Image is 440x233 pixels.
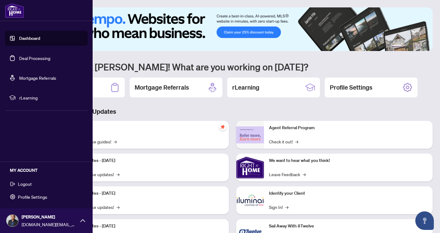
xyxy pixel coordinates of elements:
[236,126,264,143] img: Agent Referral Program
[269,171,306,178] a: Leave Feedback→
[5,192,88,202] button: Profile Settings
[269,190,428,197] p: Identify your Client
[269,138,298,145] a: Check it out!→
[22,221,77,228] span: [DOMAIN_NAME][EMAIL_ADDRESS][DOMAIN_NAME]
[65,157,224,164] p: Platform Updates - [DATE]
[135,83,189,92] h2: Mortgage Referrals
[19,94,83,101] span: rLearning
[330,83,372,92] h2: Profile Settings
[269,223,428,230] p: Sail Away With 8Twelve
[65,190,224,197] p: Platform Updates - [DATE]
[419,45,421,47] button: 5
[232,83,259,92] h2: rLearning
[5,3,24,18] img: logo
[19,36,40,41] a: Dashboard
[32,107,433,116] h3: Brokerage & Industry Updates
[22,214,77,220] span: [PERSON_NAME]
[236,154,264,181] img: We want to hear what you think!
[303,171,306,178] span: →
[392,45,402,47] button: 1
[269,157,428,164] p: We want to hear what you think!
[10,167,88,174] h5: MY ACCOUNT
[65,125,224,131] p: Self-Help
[65,223,224,230] p: Platform Updates - [DATE]
[114,138,117,145] span: →
[116,171,119,178] span: →
[285,204,288,210] span: →
[295,138,298,145] span: →
[6,215,18,227] img: Profile Icon
[32,7,433,51] img: Slide 0
[219,123,226,131] span: pushpin
[414,45,417,47] button: 4
[5,179,88,189] button: Logout
[269,204,288,210] a: Sign In!→
[18,192,47,202] span: Profile Settings
[269,125,428,131] p: Agent Referral Program
[116,204,119,210] span: →
[19,55,50,61] a: Deal Processing
[415,211,434,230] button: Open asap
[424,45,426,47] button: 6
[32,61,433,73] h1: Welcome back [PERSON_NAME]! What are you working on [DATE]?
[236,186,264,214] img: Identify your Client
[404,45,407,47] button: 2
[409,45,412,47] button: 3
[18,179,32,189] span: Logout
[19,75,56,81] a: Mortgage Referrals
